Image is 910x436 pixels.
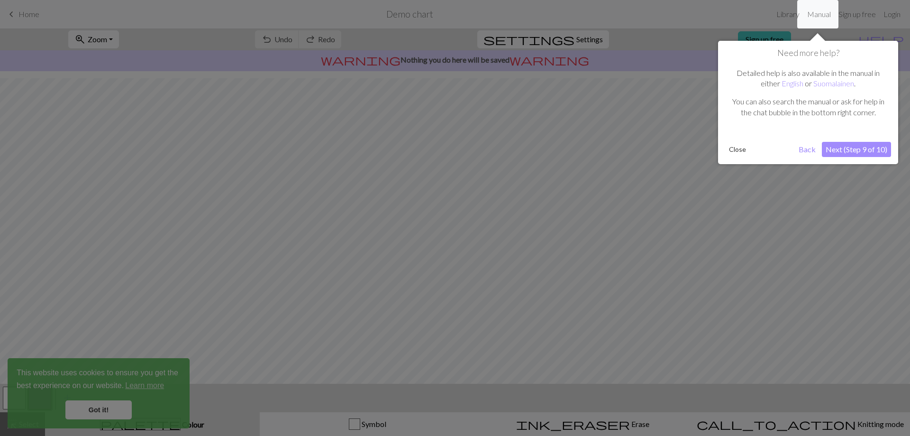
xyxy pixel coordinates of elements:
p: You can also search the manual or ask for help in the chat bubble in the bottom right corner. [730,96,886,118]
a: Suomalainen [813,79,854,88]
div: Need more help? [718,41,898,164]
p: Detailed help is also available in the manual in either or . [730,68,886,89]
button: Back [795,142,819,157]
button: Close [725,142,750,157]
button: Next (Step 9 of 10) [822,142,891,157]
h1: Need more help? [725,48,891,58]
a: English [782,79,803,88]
